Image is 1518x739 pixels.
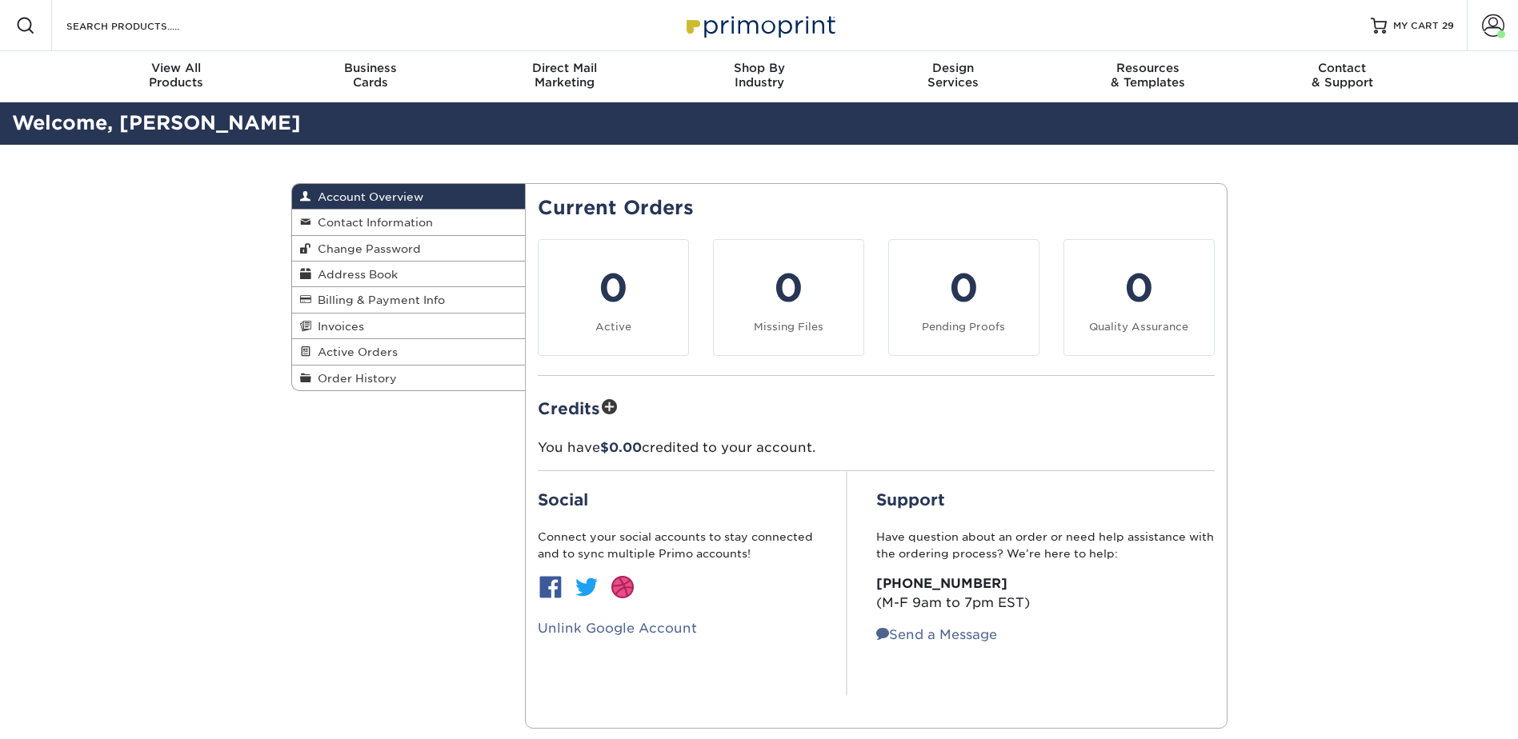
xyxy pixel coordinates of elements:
div: 0 [548,259,679,317]
h2: Support [876,490,1215,509]
a: DesignServices [856,51,1051,102]
div: Products [79,61,274,90]
div: Services [856,61,1051,90]
span: Shop By [662,61,856,75]
span: Change Password [311,242,421,255]
span: Business [273,61,467,75]
div: 0 [723,259,854,317]
span: Billing & Payment Info [311,294,445,306]
a: 0 Missing Files [713,239,864,356]
span: $0.00 [600,440,642,455]
a: Contact& Support [1245,51,1440,102]
span: Address Book [311,268,398,281]
a: Contact Information [292,210,526,235]
span: Invoices [311,320,364,333]
small: Quality Assurance [1089,321,1188,333]
span: MY CART [1393,19,1439,33]
img: Primoprint [679,8,839,42]
a: Resources& Templates [1051,51,1245,102]
h2: Social [538,490,818,509]
a: View AllProducts [79,51,274,102]
div: & Templates [1051,61,1245,90]
img: btn-dribbble.jpg [610,574,635,600]
a: Send a Message [876,627,997,642]
input: SEARCH PRODUCTS..... [65,16,221,35]
a: Account Overview [292,184,526,210]
h2: Current Orders [538,197,1215,220]
div: Marketing [467,61,662,90]
span: Contact Information [311,216,433,229]
p: Have question about an order or need help assistance with the ordering process? We’re here to help: [876,529,1215,561]
a: Change Password [292,236,526,262]
a: Shop ByIndustry [662,51,856,102]
a: Address Book [292,262,526,287]
span: Active Orders [311,346,398,358]
a: Billing & Payment Info [292,287,526,313]
a: Invoices [292,314,526,339]
img: btn-facebook.jpg [538,574,563,600]
a: 0 Quality Assurance [1063,239,1215,356]
small: Pending Proofs [922,321,1005,333]
small: Missing Files [754,321,823,333]
a: 0 Active [538,239,689,356]
p: You have credited to your account. [538,438,1215,457]
div: 0 [899,259,1029,317]
h2: Credits [538,395,1215,420]
span: Direct Mail [467,61,662,75]
a: Active Orders [292,339,526,365]
div: 0 [1074,259,1204,317]
small: Active [595,321,631,333]
span: 29 [1442,20,1454,31]
span: View All [79,61,274,75]
a: 0 Pending Proofs [888,239,1039,356]
a: BusinessCards [273,51,467,102]
span: Resources [1051,61,1245,75]
span: Contact [1245,61,1440,75]
a: Order History [292,366,526,390]
span: Order History [311,372,397,385]
a: Unlink Google Account [538,621,697,636]
p: (M-F 9am to 7pm EST) [876,574,1215,613]
div: & Support [1245,61,1440,90]
a: Direct MailMarketing [467,51,662,102]
img: btn-twitter.jpg [574,574,599,600]
span: Account Overview [311,190,423,203]
p: Connect your social accounts to stay connected and to sync multiple Primo accounts! [538,529,818,561]
div: Cards [273,61,467,90]
span: Design [856,61,1051,75]
div: Industry [662,61,856,90]
strong: [PHONE_NUMBER] [876,576,1007,591]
